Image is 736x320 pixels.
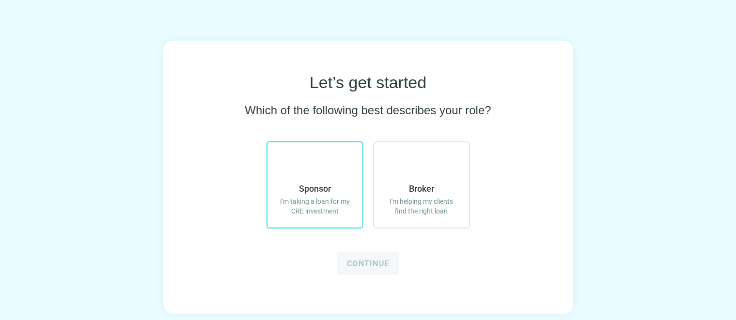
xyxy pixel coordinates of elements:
[299,183,331,195] span: Sponsor
[409,183,434,195] span: Broker
[337,252,399,275] button: Continue
[277,197,353,216] span: I'm taking a loan for my CRE investment
[384,197,459,216] span: I'm helping my clients find the right loan
[310,72,426,93] span: Let’s get started
[245,103,491,118] span: Which of the following best describes your role?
